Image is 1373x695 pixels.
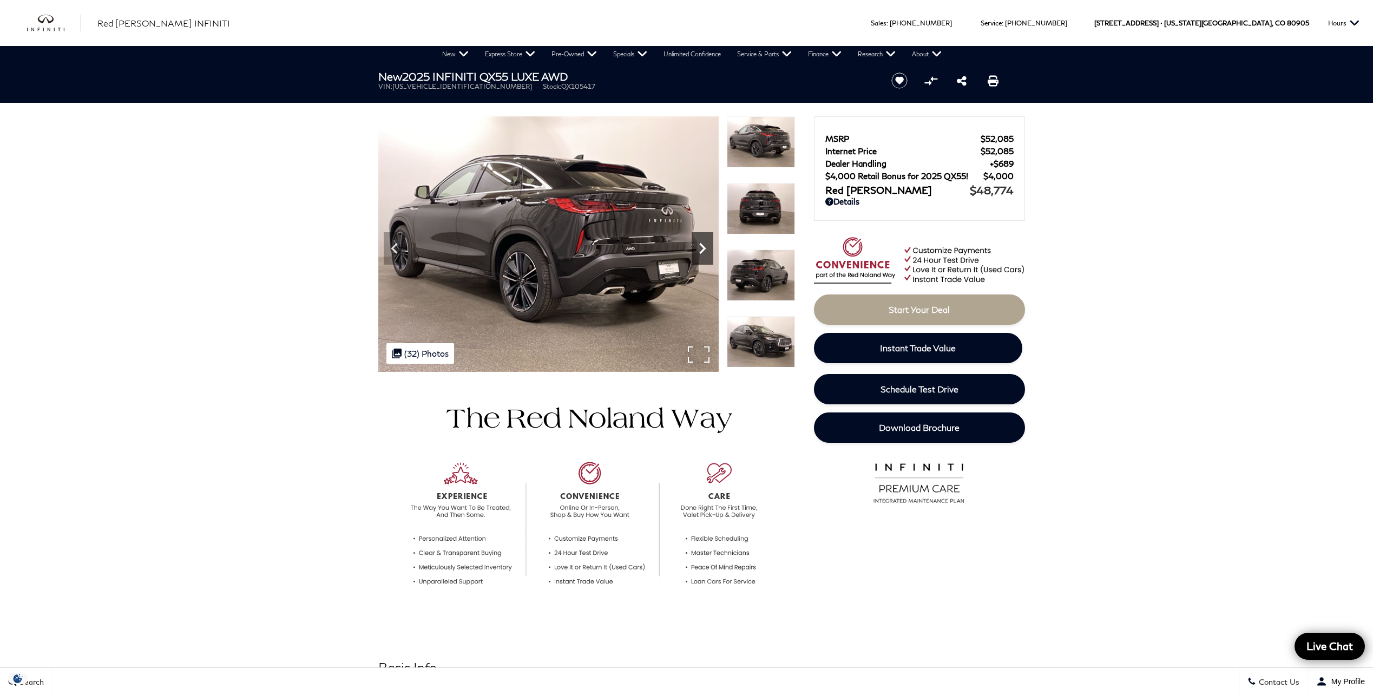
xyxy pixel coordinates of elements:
[825,134,981,143] span: MSRP
[825,183,1014,196] a: Red [PERSON_NAME] $48,774
[981,146,1014,156] span: $52,085
[879,422,960,432] span: Download Brochure
[890,19,952,27] a: [PHONE_NUMBER]
[970,183,1014,196] span: $48,774
[889,304,950,314] span: Start Your Deal
[1002,19,1003,27] span: :
[814,412,1025,443] a: Download Brochure
[17,677,44,686] span: Search
[727,183,795,234] img: New 2025 BLACK OBSIDIAN INFINITI LUXE AWD image 12
[1295,633,1365,660] a: Live Chat
[825,159,1014,168] a: Dealer Handling $689
[800,46,850,62] a: Finance
[981,19,1002,27] span: Service
[825,184,970,196] span: Red [PERSON_NAME]
[727,316,795,368] img: New 2025 BLACK OBSIDIAN INFINITI LUXE AWD image 14
[27,15,81,32] a: infiniti
[957,74,967,87] a: Share this New 2025 INFINITI QX55 LUXE AWD
[692,232,713,265] div: Next
[1308,668,1373,695] button: Open user profile menu
[561,82,595,90] span: QX105417
[881,384,958,394] span: Schedule Test Drive
[825,196,1014,206] a: Details
[825,146,981,156] span: Internet Price
[850,46,904,62] a: Research
[983,171,1014,181] span: $4,000
[825,171,1014,181] a: $4,000 Retail Bonus for 2025 QX55! $4,000
[5,673,30,684] img: Opt-Out Icon
[871,19,886,27] span: Sales
[543,82,561,90] span: Stock:
[378,82,392,90] span: VIN:
[727,250,795,301] img: New 2025 BLACK OBSIDIAN INFINITI LUXE AWD image 13
[814,374,1025,404] a: Schedule Test Drive
[988,74,998,87] a: Print this New 2025 INFINITI QX55 LUXE AWD
[814,294,1025,325] a: Start Your Deal
[866,461,972,504] img: infinitipremiumcare.png
[655,46,729,62] a: Unlimited Confidence
[880,343,956,353] span: Instant Trade Value
[814,512,1025,683] iframe: YouTube video player
[434,46,477,62] a: New
[886,19,888,27] span: :
[904,46,950,62] a: About
[386,343,454,364] div: (32) Photos
[97,18,230,28] span: Red [PERSON_NAME] INFINITI
[5,673,30,684] section: Click to Open Cookie Consent Modal
[814,333,1022,363] a: Instant Trade Value
[434,46,950,62] nav: Main Navigation
[1327,677,1365,686] span: My Profile
[1005,19,1067,27] a: [PHONE_NUMBER]
[825,171,983,181] span: $4,000 Retail Bonus for 2025 QX55!
[729,46,800,62] a: Service & Parts
[543,46,605,62] a: Pre-Owned
[378,70,873,82] h1: 2025 INFINITI QX55 LUXE AWD
[27,15,81,32] img: INFINITI
[888,72,911,89] button: Save vehicle
[990,159,1014,168] span: $689
[384,232,405,265] div: Previous
[1256,677,1299,686] span: Contact Us
[923,73,939,89] button: Compare Vehicle
[1301,639,1358,653] span: Live Chat
[825,146,1014,156] a: Internet Price $52,085
[727,116,795,168] img: New 2025 BLACK OBSIDIAN INFINITI LUXE AWD image 11
[97,17,230,30] a: Red [PERSON_NAME] INFINITI
[378,70,402,83] strong: New
[477,46,543,62] a: Express Store
[392,82,532,90] span: [US_VEHICLE_IDENTIFICATION_NUMBER]
[1094,19,1309,27] a: [STREET_ADDRESS] • [US_STATE][GEOGRAPHIC_DATA], CO 80905
[825,134,1014,143] a: MSRP $52,085
[378,116,719,372] img: New 2025 BLACK OBSIDIAN INFINITI LUXE AWD image 11
[378,658,795,677] h2: Basic Info
[605,46,655,62] a: Specials
[825,159,990,168] span: Dealer Handling
[981,134,1014,143] span: $52,085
